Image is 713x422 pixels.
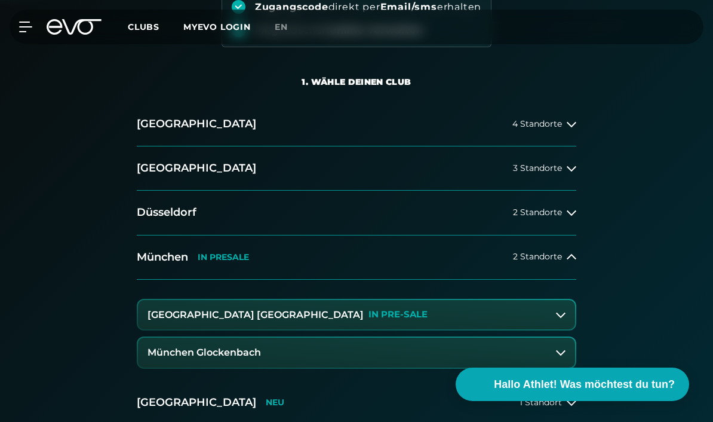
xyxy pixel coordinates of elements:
[137,161,256,176] h2: [GEOGRAPHIC_DATA]
[266,397,284,408] p: NEU
[275,22,288,32] span: en
[137,250,188,265] h2: München
[137,395,256,410] h2: [GEOGRAPHIC_DATA]
[138,338,575,368] button: München Glockenbach
[302,76,411,88] div: 1. Wähle deinen Club
[128,22,159,32] span: Clubs
[137,236,576,280] button: MünchenIN PRESALE2 Standorte
[494,377,675,393] span: Hallo Athlet! Was möchtest du tun?
[147,347,261,358] h3: München Glockenbach
[137,146,576,191] button: [GEOGRAPHIC_DATA]3 Standorte
[137,117,256,132] h2: [GEOGRAPHIC_DATA]
[513,252,562,261] span: 2 Standorte
[368,310,428,320] p: IN PRE-SALE
[275,20,302,34] a: en
[183,22,251,32] a: MYEVO LOGIN
[128,21,183,32] a: Clubs
[456,368,689,401] button: Hallo Athlet! Was möchtest du tun?
[147,310,364,320] h3: [GEOGRAPHIC_DATA] [GEOGRAPHIC_DATA]
[513,208,562,217] span: 2 Standorte
[520,398,562,407] span: 1 Standort
[198,252,249,262] p: IN PRESALE
[137,102,576,146] button: [GEOGRAPHIC_DATA]4 Standorte
[138,300,575,330] button: [GEOGRAPHIC_DATA] [GEOGRAPHIC_DATA]IN PRE-SALE
[137,191,576,235] button: Düsseldorf2 Standorte
[512,120,562,129] span: 4 Standorte
[137,205,196,220] h2: Düsseldorf
[513,164,562,173] span: 3 Standorte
